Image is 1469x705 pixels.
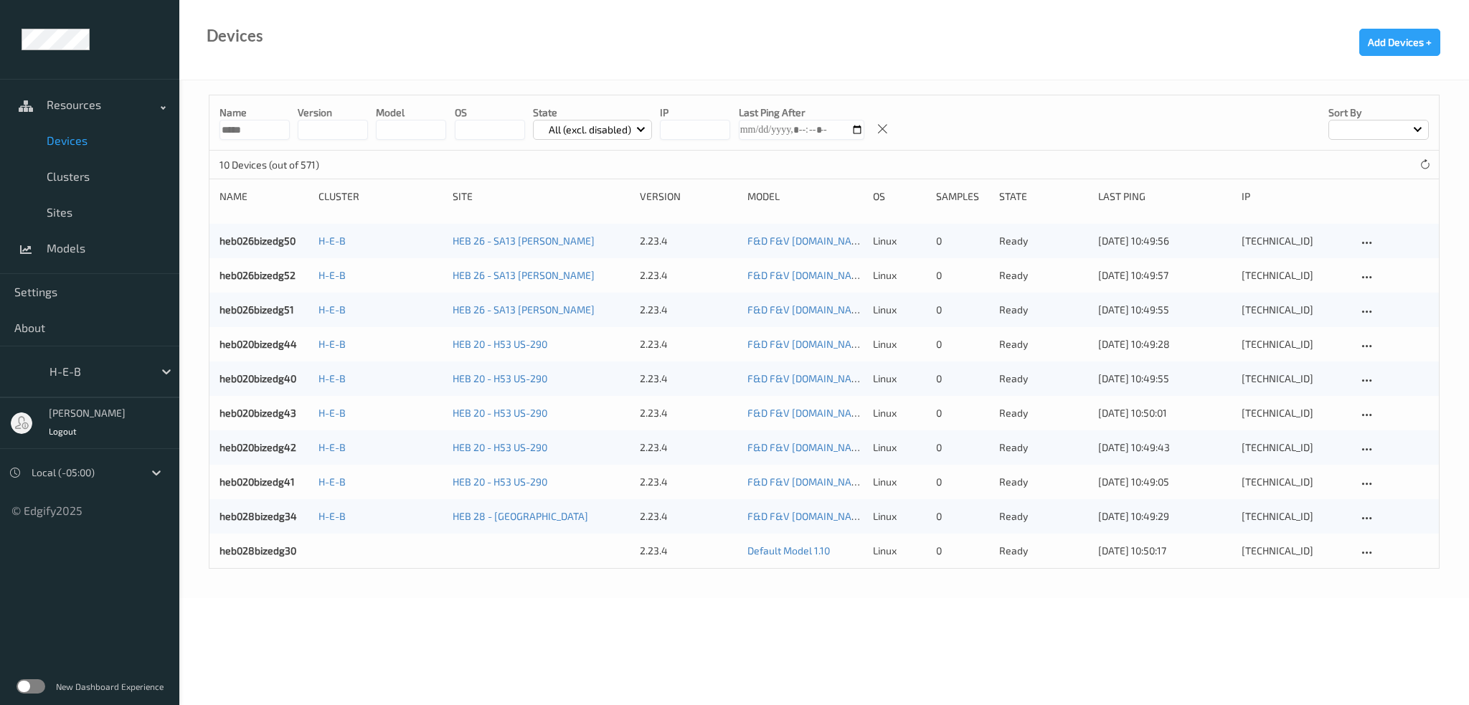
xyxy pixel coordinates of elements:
[873,475,926,489] p: linux
[640,337,737,351] div: 2.23.4
[318,510,346,522] a: H-E-B
[1242,337,1348,351] div: [TECHNICAL_ID]
[1242,440,1348,455] div: [TECHNICAL_ID]
[873,440,926,455] p: linux
[747,407,1066,419] a: F&D F&V [DOMAIN_NAME] (Daily) [DATE] 16:30 [DATE] 16:30 Auto Save
[1242,372,1348,386] div: [TECHNICAL_ID]
[936,234,989,248] div: 0
[936,189,989,204] div: Samples
[219,510,297,522] a: heb028bizedg34
[1098,234,1232,248] div: [DATE] 10:49:56
[873,406,926,420] p: linux
[453,407,547,419] a: HEB 20 - H53 US-290
[936,440,989,455] div: 0
[298,105,368,120] p: version
[1098,509,1232,524] div: [DATE] 10:49:29
[219,407,296,419] a: heb020bizedg43
[219,372,296,384] a: heb020bizedg40
[747,441,1066,453] a: F&D F&V [DOMAIN_NAME] (Daily) [DATE] 16:30 [DATE] 16:30 Auto Save
[747,338,1066,350] a: F&D F&V [DOMAIN_NAME] (Daily) [DATE] 16:30 [DATE] 16:30 Auto Save
[640,303,737,317] div: 2.23.4
[739,105,864,120] p: Last Ping After
[873,544,926,558] p: linux
[1242,303,1348,317] div: [TECHNICAL_ID]
[207,29,263,43] div: Devices
[1098,372,1232,386] div: [DATE] 10:49:55
[1098,303,1232,317] div: [DATE] 10:49:55
[640,372,737,386] div: 2.23.4
[318,407,346,419] a: H-E-B
[747,372,1066,384] a: F&D F&V [DOMAIN_NAME] (Daily) [DATE] 16:30 [DATE] 16:30 Auto Save
[376,105,446,120] p: model
[453,303,595,316] a: HEB 26 - SA13 [PERSON_NAME]
[1098,406,1232,420] div: [DATE] 10:50:01
[1359,29,1440,56] button: Add Devices +
[999,406,1088,420] p: ready
[1242,544,1348,558] div: [TECHNICAL_ID]
[318,235,346,247] a: H-E-B
[747,544,830,557] a: Default Model 1.10
[873,337,926,351] p: linux
[936,337,989,351] div: 0
[936,372,989,386] div: 0
[1242,406,1348,420] div: [TECHNICAL_ID]
[453,372,547,384] a: HEB 20 - H53 US-290
[873,189,926,204] div: OS
[640,544,737,558] div: 2.23.4
[999,509,1088,524] p: ready
[999,303,1088,317] p: ready
[1242,234,1348,248] div: [TECHNICAL_ID]
[453,510,588,522] a: HEB 28 - [GEOGRAPHIC_DATA]
[1242,189,1348,204] div: ip
[453,189,630,204] div: Site
[747,303,1066,316] a: F&D F&V [DOMAIN_NAME] (Daily) [DATE] 16:30 [DATE] 16:30 Auto Save
[219,105,290,120] p: Name
[873,372,926,386] p: linux
[1242,268,1348,283] div: [TECHNICAL_ID]
[747,475,1066,488] a: F&D F&V [DOMAIN_NAME] (Daily) [DATE] 16:30 [DATE] 16:30 Auto Save
[873,509,926,524] p: linux
[318,372,346,384] a: H-E-B
[936,406,989,420] div: 0
[999,440,1088,455] p: ready
[936,544,989,558] div: 0
[747,510,1066,522] a: F&D F&V [DOMAIN_NAME] (Daily) [DATE] 16:30 [DATE] 16:30 Auto Save
[318,189,443,204] div: Cluster
[640,189,737,204] div: version
[533,105,653,120] p: State
[1242,475,1348,489] div: [TECHNICAL_ID]
[999,372,1088,386] p: ready
[455,105,525,120] p: OS
[318,303,346,316] a: H-E-B
[999,268,1088,283] p: ready
[640,475,737,489] div: 2.23.4
[219,544,296,557] a: heb028bizedg30
[999,337,1088,351] p: ready
[219,158,327,172] p: 10 Devices (out of 571)
[1098,475,1232,489] div: [DATE] 10:49:05
[1098,189,1232,204] div: Last Ping
[318,338,346,350] a: H-E-B
[999,234,1088,248] p: ready
[453,475,547,488] a: HEB 20 - H53 US-290
[747,235,1066,247] a: F&D F&V [DOMAIN_NAME] (Daily) [DATE] 16:30 [DATE] 16:30 Auto Save
[219,303,294,316] a: heb026bizedg51
[936,475,989,489] div: 0
[318,441,346,453] a: H-E-B
[640,268,737,283] div: 2.23.4
[1098,544,1232,558] div: [DATE] 10:50:17
[936,509,989,524] div: 0
[747,189,863,204] div: Model
[219,235,296,247] a: heb026bizedg50
[1242,509,1348,524] div: [TECHNICAL_ID]
[999,544,1088,558] p: ready
[640,406,737,420] div: 2.23.4
[1098,268,1232,283] div: [DATE] 10:49:57
[544,123,636,137] p: All (excl. disabled)
[453,338,547,350] a: HEB 20 - H53 US-290
[873,234,926,248] p: linux
[936,303,989,317] div: 0
[318,269,346,281] a: H-E-B
[999,189,1088,204] div: State
[640,440,737,455] div: 2.23.4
